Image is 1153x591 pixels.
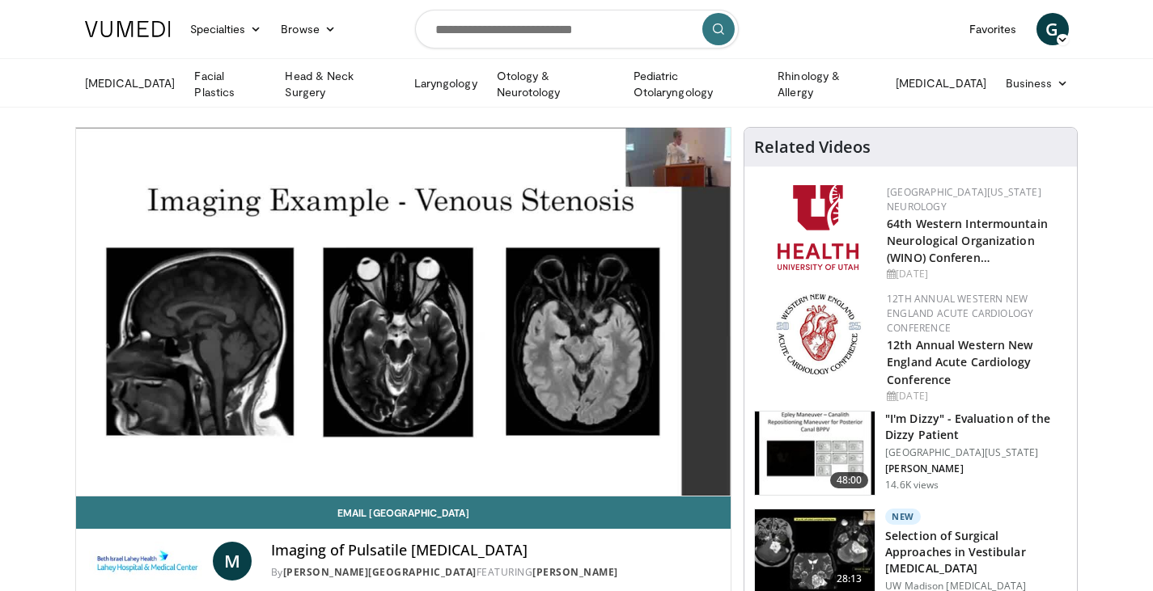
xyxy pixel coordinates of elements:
[960,13,1027,45] a: Favorites
[768,68,886,100] a: Rhinology & Allergy
[283,565,477,579] a: [PERSON_NAME][GEOGRAPHIC_DATA]
[885,528,1067,576] h3: Selection of Surgical Approaches in Vestibular [MEDICAL_DATA]
[89,542,206,580] img: Lahey Hospital & Medical Center
[754,411,1067,496] a: 48:00 "I'm Dizzy" - Evaluation of the Dizzy Patient [GEOGRAPHIC_DATA][US_STATE] [PERSON_NAME] 14....
[885,462,1067,475] p: [PERSON_NAME]
[275,68,404,100] a: Head & Neck Surgery
[774,292,863,377] img: 0954f259-7907-4053-a817-32a96463ecc8.png.150x105_q85_autocrop_double_scale_upscale_version-0.2.png
[887,337,1032,386] a: 12th Annual Western New England Acute Cardiology Conference
[271,542,718,559] h4: Imaging of Pulsatile [MEDICAL_DATA]
[85,21,171,37] img: VuMedi Logo
[996,67,1079,99] a: Business
[180,13,272,45] a: Specialties
[271,13,345,45] a: Browse
[885,479,939,492] p: 14.6K views
[532,565,618,579] a: [PERSON_NAME]
[184,68,275,100] a: Facial Plastics
[76,496,731,529] a: Email [GEOGRAPHIC_DATA]
[830,571,869,587] span: 28:13
[76,128,731,496] video-js: Video Player
[887,267,1064,281] div: [DATE]
[755,412,875,496] img: 5373e1fe-18ae-47e7-ad82-0c604b173657.150x105_q85_crop-smart_upscale.jpg
[778,185,858,270] img: f6362829-b0a3-407d-a044-59546adfd345.png.150x105_q85_autocrop_double_scale_upscale_version-0.2.png
[213,542,252,580] a: M
[75,67,185,99] a: [MEDICAL_DATA]
[885,411,1067,443] h3: "I'm Dizzy" - Evaluation of the Dizzy Patient
[887,185,1041,213] a: [GEOGRAPHIC_DATA][US_STATE] Neurology
[887,389,1064,403] div: [DATE]
[487,68,624,100] a: Otology & Neurotology
[885,446,1067,459] p: [GEOGRAPHIC_DATA][US_STATE]
[830,472,869,488] span: 48:00
[754,137,871,157] h4: Related Videos
[405,67,487,99] a: Laryngology
[886,67,996,99] a: [MEDICAL_DATA]
[624,68,768,100] a: Pediatric Otolaryngology
[887,292,1033,335] a: 12th Annual Western New England Acute Cardiology Conference
[885,509,921,525] p: New
[1036,13,1069,45] a: G
[271,565,718,580] div: By FEATURING
[887,216,1048,265] a: 64th Western Intermountain Neurological Organization (WINO) Conferen…
[415,10,739,49] input: Search topics, interventions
